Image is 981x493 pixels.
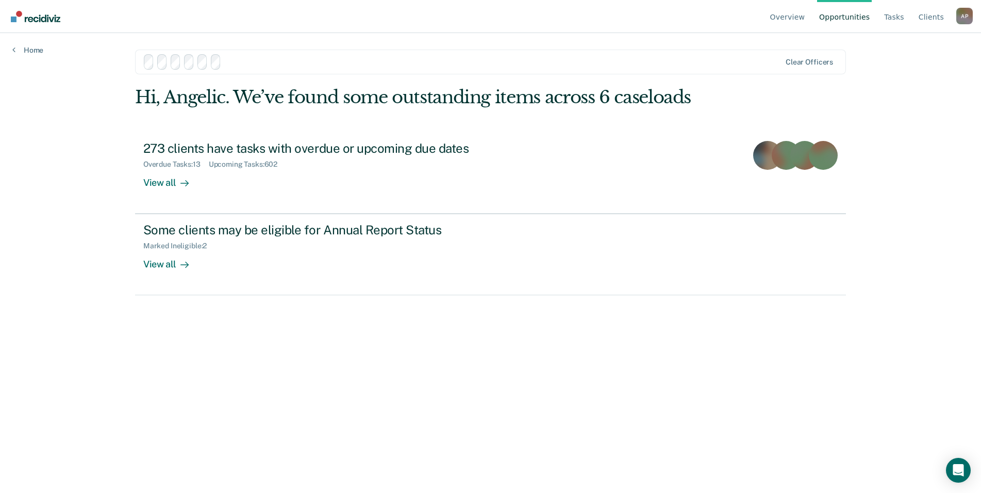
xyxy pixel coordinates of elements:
a: Home [12,45,43,55]
div: Some clients may be eligible for Annual Report Status [143,222,505,237]
div: Upcoming Tasks : 602 [209,160,286,169]
img: Recidiviz [11,11,60,22]
div: Marked Ineligible : 2 [143,242,215,250]
div: Overdue Tasks : 13 [143,160,209,169]
div: Hi, Angelic. We’ve found some outstanding items across 6 caseloads [135,87,704,108]
div: View all [143,250,201,271]
a: Some clients may be eligible for Annual Report StatusMarked Ineligible:2View all [135,214,846,295]
div: 273 clients have tasks with overdue or upcoming due dates [143,141,505,156]
div: View all [143,168,201,188]
a: 273 clients have tasks with overdue or upcoming due datesOverdue Tasks:13Upcoming Tasks:602View all [135,133,846,214]
button: Profile dropdown button [956,8,973,24]
div: Open Intercom Messenger [946,458,971,483]
div: Clear officers [786,58,833,67]
div: A P [956,8,973,24]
